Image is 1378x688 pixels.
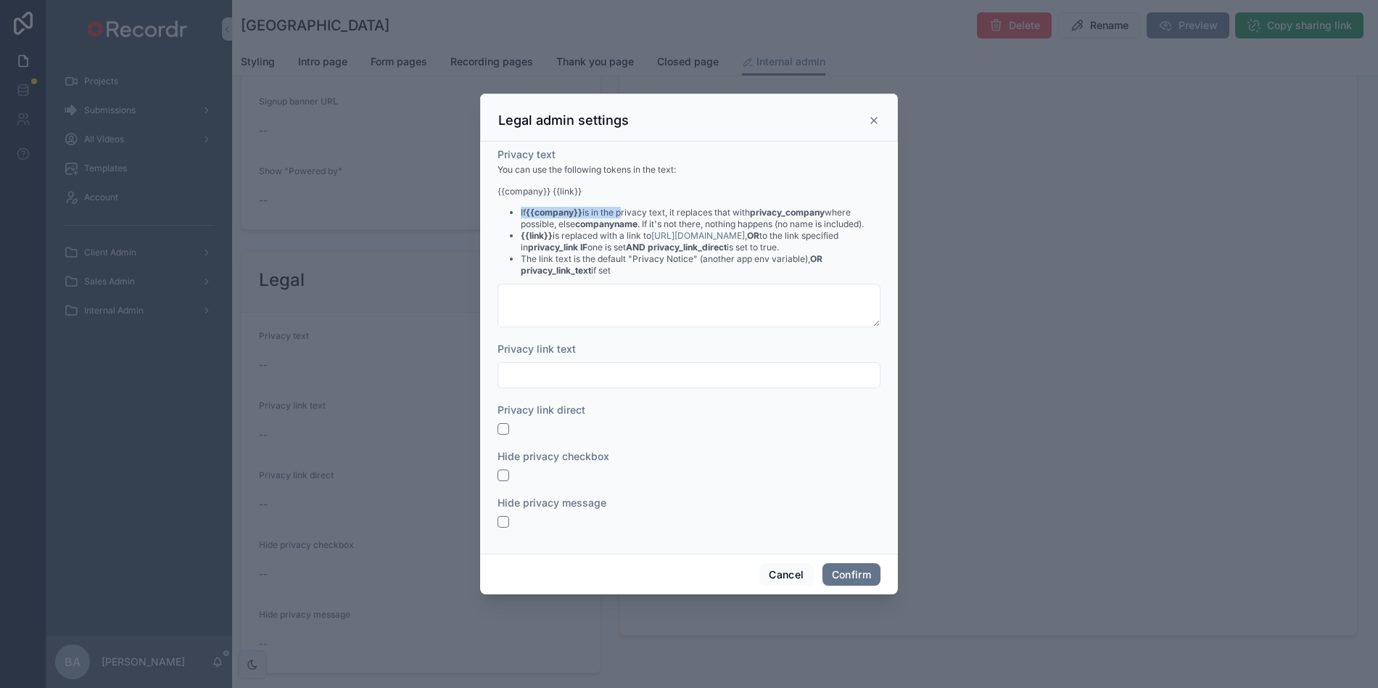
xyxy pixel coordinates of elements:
[575,218,638,229] strong: companyname
[626,242,645,253] strong: AND
[498,185,880,198] p: {{company}} {{link}}
[648,242,727,253] strong: privacy_link_direct
[521,253,822,276] strong: OR privacy_link_text
[498,112,629,129] h3: Legal admin settings
[822,563,880,586] button: Confirm
[750,207,825,218] strong: privacy_company
[759,563,813,586] button: Cancel
[521,230,880,253] li: is replaced with a link to , to the link specified in one is set is set to true.
[526,207,582,218] strong: {{company}}
[498,163,880,176] p: You can use the following tokens in the text:
[521,230,553,241] strong: {{link}}
[498,450,609,462] span: Hide privacy checkbox
[651,230,745,241] a: [URL][DOMAIN_NAME]
[747,230,759,241] strong: OR
[498,496,606,509] span: Hide privacy message
[498,343,576,355] span: Privacy link text
[498,148,556,160] span: Privacy text
[521,253,880,277] li: The link text is the default "Privacy Notice" (another app env variable), if set
[580,242,587,253] strong: IF
[528,242,578,253] strong: privacy_link
[521,207,880,230] li: If is in the privacy text, it replaces that with where possible, else . If it's not there, nothin...
[498,404,585,416] span: Privacy link direct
